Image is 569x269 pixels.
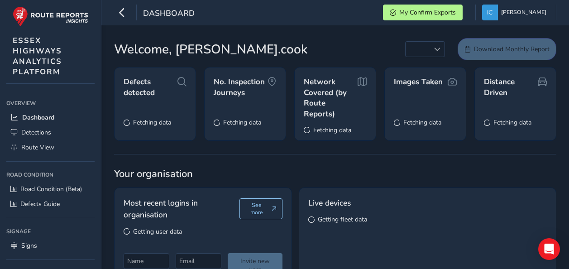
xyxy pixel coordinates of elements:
[214,77,268,98] span: No. Inspection Journeys
[538,238,560,260] div: Open Intercom Messenger
[308,197,351,209] span: Live devices
[114,40,307,59] span: Welcome, [PERSON_NAME].cook
[383,5,463,20] button: My Confirm Exports
[114,167,556,181] span: Your organisation
[482,5,550,20] button: [PERSON_NAME]
[133,227,182,236] span: Getting user data
[6,125,95,140] a: Detections
[20,200,60,208] span: Defects Guide
[399,8,456,17] span: My Confirm Exports
[484,77,538,98] span: Distance Driven
[6,140,95,155] a: Route View
[21,128,51,137] span: Detections
[6,96,95,110] div: Overview
[246,202,268,216] span: See more
[493,118,531,127] span: Fetching data
[6,182,95,197] a: Road Condition (Beta)
[239,198,282,219] button: See more
[22,113,54,122] span: Dashboard
[21,143,54,152] span: Route View
[21,241,37,250] span: Signs
[304,77,358,120] span: Network Covered (by Route Reports)
[482,5,498,20] img: diamond-layout
[20,185,82,193] span: Road Condition (Beta)
[501,5,546,20] span: [PERSON_NAME]
[13,35,62,77] span: ESSEX HIGHWAYS ANALYTICS PLATFORM
[176,253,221,269] input: Email
[313,126,351,134] span: Fetching data
[6,197,95,211] a: Defects Guide
[318,215,367,224] span: Getting fleet data
[13,6,88,27] img: rr logo
[124,77,177,98] span: Defects detected
[6,168,95,182] div: Road Condition
[6,110,95,125] a: Dashboard
[403,118,441,127] span: Fetching data
[6,238,95,253] a: Signs
[6,225,95,238] div: Signage
[223,118,261,127] span: Fetching data
[143,8,195,20] span: Dashboard
[124,197,239,221] span: Most recent logins in organisation
[394,77,443,87] span: Images Taken
[124,253,169,269] input: Name
[133,118,171,127] span: Fetching data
